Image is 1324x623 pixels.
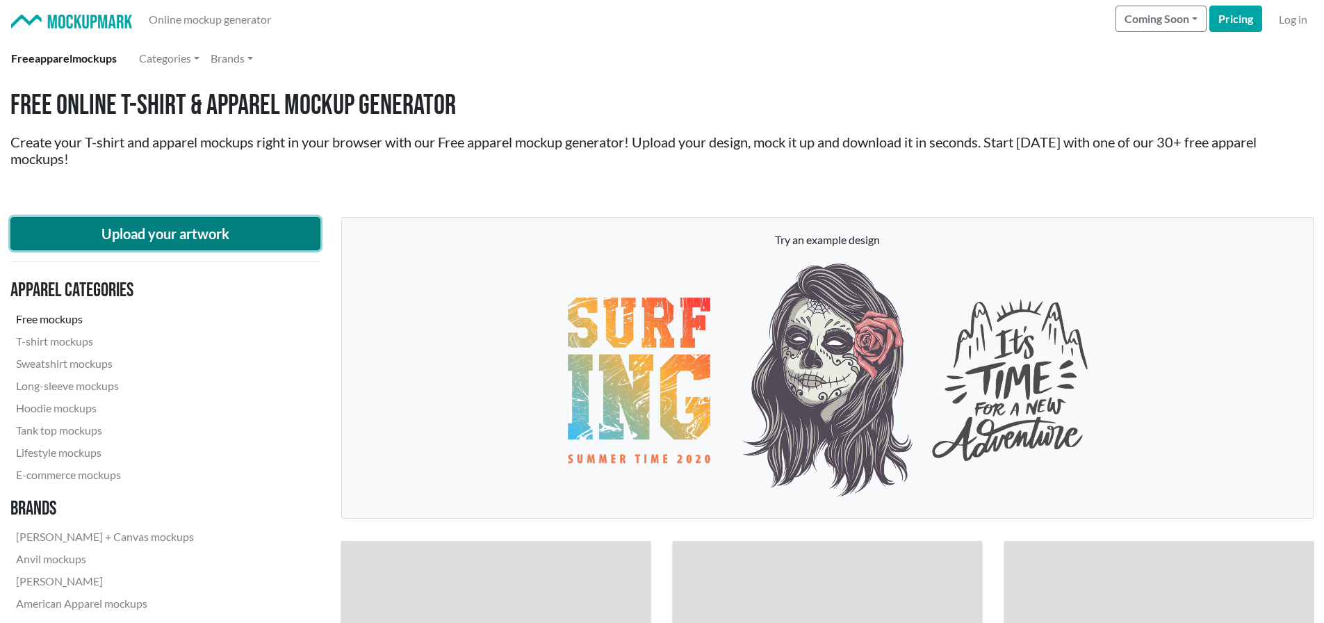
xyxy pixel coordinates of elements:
[133,44,205,72] a: Categories
[10,89,1314,122] h1: Free Online T-shirt & Apparel Mockup Generator
[10,375,199,397] a: Long-sleeve mockups
[11,15,132,29] img: Mockup Mark
[10,330,199,353] a: T-shirt mockups
[205,44,259,72] a: Brands
[10,419,199,442] a: Tank top mockups
[10,497,199,521] h3: Brands
[10,217,320,250] button: Upload your artwork
[10,526,199,548] a: [PERSON_NAME] + Canvas mockups
[10,353,199,375] a: Sweatshirt mockups
[1115,6,1207,32] button: Coming Soon
[10,279,199,302] h3: Apparel categories
[10,308,199,330] a: Free mockups
[10,397,199,419] a: Hoodie mockups
[10,548,199,570] a: Anvil mockups
[1209,6,1262,32] a: Pricing
[356,232,1299,248] p: Try an example design
[35,51,72,65] span: apparel
[6,44,122,72] a: Freeapparelmockups
[10,442,199,464] a: Lifestyle mockups
[10,570,199,592] a: [PERSON_NAME]
[10,133,1314,167] h2: Create your T-shirt and apparel mockups right in your browser with our Free apparel mockup genera...
[143,6,277,33] a: Online mockup generator
[1273,6,1313,33] a: Log in
[10,464,199,486] a: E-commerce mockups
[10,592,199,615] a: American Apparel mockups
